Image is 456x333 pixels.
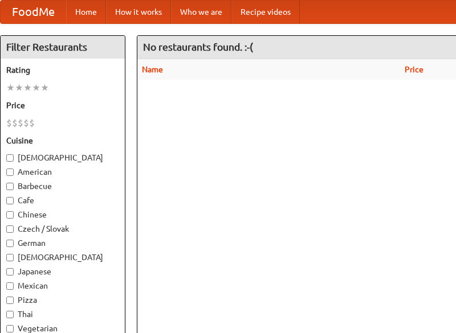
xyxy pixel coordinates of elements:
label: Barbecue [6,180,119,192]
li: ★ [40,81,49,94]
label: Japanese [6,266,119,277]
label: Mexican [6,280,119,291]
h4: Filter Restaurants [1,36,125,59]
li: $ [23,117,29,129]
input: Mexican [6,282,14,290]
label: American [6,166,119,178]
li: $ [29,117,35,129]
input: Czech / Slovak [6,225,14,233]
input: Thai [6,311,14,318]
input: [DEMOGRAPHIC_DATA] [6,254,14,261]
h5: Cuisine [6,135,119,146]
li: ★ [32,81,40,94]
li: ★ [15,81,23,94]
input: Cafe [6,197,14,204]
input: American [6,168,14,176]
label: Pizza [6,294,119,306]
a: FoodMe [1,1,66,23]
h5: Rating [6,64,119,76]
a: Price [405,65,424,74]
input: German [6,240,14,247]
label: German [6,237,119,249]
li: ★ [23,81,32,94]
label: [DEMOGRAPHIC_DATA] [6,252,119,263]
input: Vegetarian [6,325,14,332]
input: Barbecue [6,183,14,190]
label: Czech / Slovak [6,223,119,235]
input: Chinese [6,211,14,219]
input: [DEMOGRAPHIC_DATA] [6,154,14,162]
label: Chinese [6,209,119,220]
a: How it works [106,1,171,23]
h5: Price [6,100,119,111]
a: Home [66,1,106,23]
a: Recipe videos [231,1,300,23]
input: Japanese [6,268,14,276]
li: $ [12,117,18,129]
label: [DEMOGRAPHIC_DATA] [6,152,119,163]
label: Cafe [6,195,119,206]
ng-pluralize: No restaurants found. :-( [143,42,253,52]
a: Name [142,65,163,74]
li: $ [18,117,23,129]
li: ★ [6,81,15,94]
a: Who we are [171,1,231,23]
input: Pizza [6,297,14,304]
label: Thai [6,309,119,320]
li: $ [6,117,12,129]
